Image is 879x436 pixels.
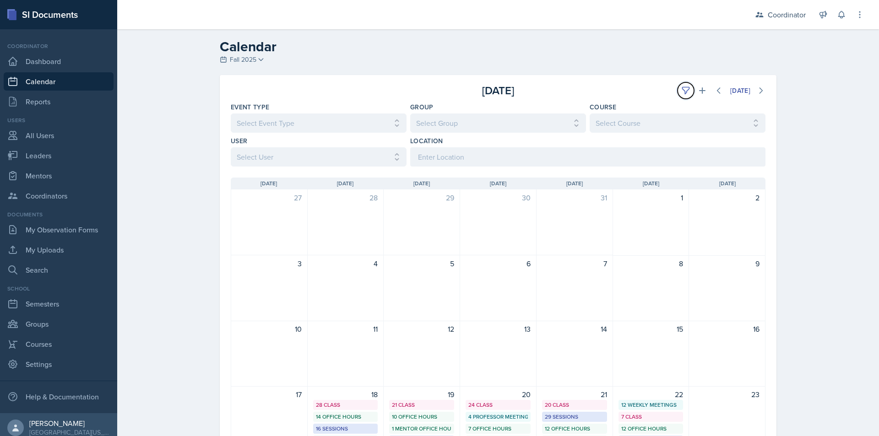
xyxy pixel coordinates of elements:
[260,179,277,188] span: [DATE]
[4,355,114,373] a: Settings
[4,52,114,70] a: Dashboard
[4,92,114,111] a: Reports
[313,389,378,400] div: 18
[4,261,114,279] a: Search
[4,388,114,406] div: Help & Documentation
[468,401,528,409] div: 24 Class
[230,55,256,65] span: Fall 2025
[4,126,114,145] a: All Users
[4,210,114,219] div: Documents
[220,38,776,55] h2: Calendar
[621,401,681,409] div: 12 Weekly Meetings
[719,179,736,188] span: [DATE]
[413,179,430,188] span: [DATE]
[389,192,454,203] div: 29
[4,72,114,91] a: Calendar
[4,295,114,313] a: Semesters
[4,116,114,124] div: Users
[643,179,659,188] span: [DATE]
[316,401,375,409] div: 28 Class
[392,401,451,409] div: 21 Class
[621,413,681,421] div: 7 Class
[619,389,684,400] div: 22
[231,136,247,145] label: User
[4,241,114,259] a: My Uploads
[724,83,756,98] button: [DATE]
[542,258,607,269] div: 7
[466,323,531,334] div: 13
[466,258,531,269] div: 6
[468,413,528,421] div: 4 Professor Meetings
[389,258,454,269] div: 5
[237,389,302,400] div: 17
[337,179,353,188] span: [DATE]
[545,425,604,433] div: 12 Office Hours
[409,82,587,99] div: [DATE]
[4,335,114,353] a: Courses
[619,258,684,269] div: 8
[389,323,454,334] div: 12
[695,389,760,400] div: 23
[468,425,528,433] div: 7 Office Hours
[4,42,114,50] div: Coordinator
[768,9,806,20] div: Coordinator
[695,258,760,269] div: 9
[490,179,506,188] span: [DATE]
[566,179,583,188] span: [DATE]
[545,401,604,409] div: 20 Class
[695,323,760,334] div: 16
[410,147,765,167] input: Enter Location
[4,315,114,333] a: Groups
[619,323,684,334] div: 15
[313,192,378,203] div: 28
[4,187,114,205] a: Coordinators
[316,425,375,433] div: 16 Sessions
[392,413,451,421] div: 10 Office Hours
[466,192,531,203] div: 30
[542,389,607,400] div: 21
[231,102,270,112] label: Event Type
[545,413,604,421] div: 29 Sessions
[313,258,378,269] div: 4
[619,192,684,203] div: 1
[466,389,531,400] div: 20
[4,167,114,185] a: Mentors
[695,192,760,203] div: 2
[542,323,607,334] div: 14
[237,192,302,203] div: 27
[4,285,114,293] div: School
[237,323,302,334] div: 10
[316,413,375,421] div: 14 Office Hours
[542,192,607,203] div: 31
[730,87,750,94] div: [DATE]
[621,425,681,433] div: 12 Office Hours
[4,146,114,165] a: Leaders
[590,102,616,112] label: Course
[389,389,454,400] div: 19
[410,136,443,145] label: Location
[410,102,434,112] label: Group
[29,419,110,428] div: [PERSON_NAME]
[4,221,114,239] a: My Observation Forms
[392,425,451,433] div: 1 Mentor Office Hour
[237,258,302,269] div: 3
[313,323,378,334] div: 11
